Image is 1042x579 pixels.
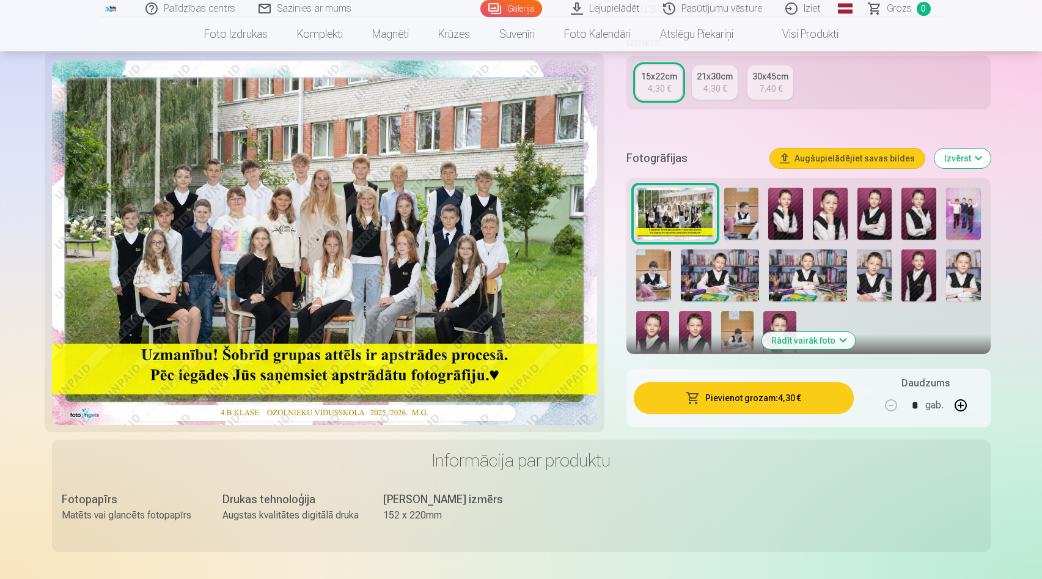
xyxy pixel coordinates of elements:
[761,332,855,349] button: Rādīt vairāk foto
[748,17,853,51] a: Visi produkti
[383,508,519,523] div: 152 x 220mm
[62,491,198,508] div: Fotopapīrs
[626,150,760,167] h5: Fotogrāfijas
[105,5,118,12] img: /fa1
[887,1,912,16] span: Grozs
[485,17,549,51] a: Suvenīri
[697,70,733,83] div: 21x30cm
[282,17,358,51] a: Komplekti
[901,376,950,391] h5: Daudzums
[759,83,782,95] div: 7,40 €
[424,17,485,51] a: Krūzes
[636,65,682,100] a: 15x22cm4,30 €
[934,149,991,168] button: Izvērst
[189,17,282,51] a: Foto izdrukas
[222,491,359,508] div: Drukas tehnoloģija
[358,17,424,51] a: Magnēti
[62,449,981,471] h3: Informācija par produktu
[62,508,198,523] div: Matēts vai glancēts fotopapīrs
[747,65,793,100] a: 30x45cm7,40 €
[222,508,359,523] div: Augstas kvalitātes digitālā druka
[648,83,671,95] div: 4,30 €
[549,17,645,51] a: Foto kalendāri
[634,382,853,414] button: Pievienot grozam:4,30 €
[770,149,925,168] button: Augšupielādējiet savas bildes
[692,65,738,100] a: 21x30cm4,30 €
[917,2,931,16] span: 0
[645,17,748,51] a: Atslēgu piekariņi
[925,391,944,420] div: gab.
[703,83,727,95] div: 4,30 €
[752,70,788,83] div: 30x45cm
[641,70,677,83] div: 15x22cm
[383,491,519,508] div: [PERSON_NAME] izmērs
